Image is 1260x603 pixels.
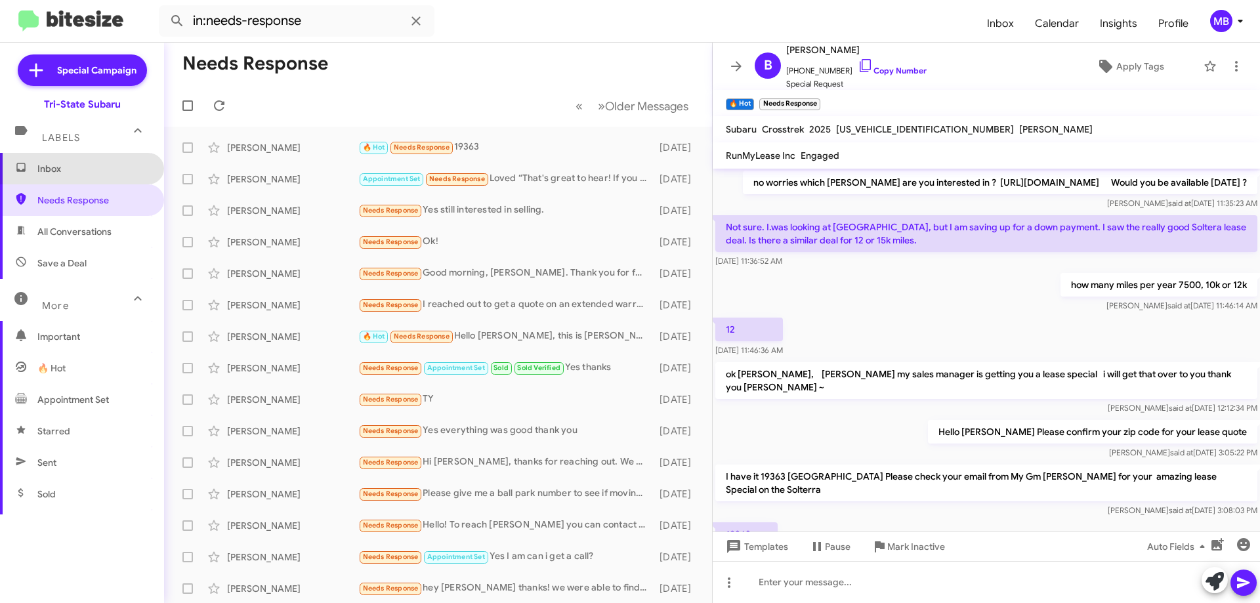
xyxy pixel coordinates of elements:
[1108,505,1257,515] span: [PERSON_NAME] [DATE] 3:08:03 PM
[227,519,358,532] div: [PERSON_NAME]
[37,257,87,270] span: Save a Deal
[726,98,754,110] small: 🔥 Hot
[159,5,434,37] input: Search
[590,93,696,119] button: Next
[799,535,861,558] button: Pause
[653,267,702,280] div: [DATE]
[42,300,69,312] span: More
[1109,447,1257,457] span: [PERSON_NAME] [DATE] 3:05:22 PM
[517,364,560,372] span: Sold Verified
[1210,10,1232,32] div: MB
[1108,403,1257,413] span: [PERSON_NAME] [DATE] 12:12:34 PM
[715,345,783,355] span: [DATE] 11:46:36 AM
[227,393,358,406] div: [PERSON_NAME]
[809,123,831,135] span: 2025
[363,584,419,593] span: Needs Response
[363,269,419,278] span: Needs Response
[227,425,358,438] div: [PERSON_NAME]
[715,256,782,266] span: [DATE] 11:36:52 AM
[786,58,927,77] span: [PHONE_NUMBER]
[358,234,653,249] div: Ok!
[568,93,696,119] nav: Page navigation example
[653,299,702,312] div: [DATE]
[1169,403,1192,413] span: said at
[653,456,702,469] div: [DATE]
[1170,447,1193,457] span: said at
[653,425,702,438] div: [DATE]
[358,392,653,407] div: TY
[715,318,783,341] p: 12
[37,194,149,207] span: Needs Response
[37,488,56,501] span: Sold
[1107,198,1257,208] span: [PERSON_NAME] [DATE] 11:35:23 AM
[227,551,358,564] div: [PERSON_NAME]
[37,162,149,175] span: Inbox
[358,486,653,501] div: Please give me a ball park number to see if moving forward might happen.
[427,552,485,561] span: Appointment Set
[653,236,702,249] div: [DATE]
[653,173,702,186] div: [DATE]
[653,488,702,501] div: [DATE]
[227,330,358,343] div: [PERSON_NAME]
[1106,301,1257,310] span: [PERSON_NAME] [DATE] 11:46:14 AM
[358,549,653,564] div: Yes I am can i get a call?
[227,204,358,217] div: [PERSON_NAME]
[42,132,80,144] span: Labels
[858,66,927,75] a: Copy Number
[1019,123,1093,135] span: [PERSON_NAME]
[715,522,778,546] p: 19363
[227,582,358,595] div: [PERSON_NAME]
[363,206,419,215] span: Needs Response
[976,5,1024,43] span: Inbox
[1024,5,1089,43] a: Calendar
[358,455,653,470] div: Hi [PERSON_NAME], thanks for reaching out. We aren't actively thinking about selling the vehicle ...
[227,299,358,312] div: [PERSON_NAME]
[363,521,419,530] span: Needs Response
[1169,505,1192,515] span: said at
[568,93,591,119] button: Previous
[227,173,358,186] div: [PERSON_NAME]
[1089,5,1148,43] a: Insights
[37,393,109,406] span: Appointment Set
[653,362,702,375] div: [DATE]
[358,171,653,186] div: Loved “That's great to hear! If you ever consider selling your vehicle in the future, feel free t...
[715,465,1257,501] p: I have it 19363 [GEOGRAPHIC_DATA] Please check your email from My Gm [PERSON_NAME] for your amazi...
[363,489,419,498] span: Needs Response
[726,123,757,135] span: Subaru
[713,535,799,558] button: Templates
[429,175,485,183] span: Needs Response
[1060,273,1257,297] p: how many miles per year 7500, 10k or 12k
[1148,5,1199,43] a: Profile
[358,329,653,344] div: Hello [PERSON_NAME], this is [PERSON_NAME] with his 2020 Hyundai [MEDICAL_DATA] SE. i'm curious, ...
[598,98,605,114] span: »
[394,332,450,341] span: Needs Response
[358,140,653,155] div: 19363
[1167,301,1190,310] span: said at
[57,64,136,77] span: Special Campaign
[1137,535,1221,558] button: Auto Fields
[653,393,702,406] div: [DATE]
[44,98,121,111] div: Tri-State Subaru
[576,98,583,114] span: «
[358,266,653,281] div: Good morning, [PERSON_NAME]. Thank you for following up. We have settled on a vehicle from anothe...
[37,425,70,438] span: Starred
[227,267,358,280] div: [PERSON_NAME]
[605,99,688,114] span: Older Messages
[363,175,421,183] span: Appointment Set
[363,426,419,435] span: Needs Response
[1199,10,1246,32] button: MB
[786,42,927,58] span: [PERSON_NAME]
[358,297,653,312] div: I reached out to get a quote on an extended warranty. Still waiting for the quote and instruction...
[427,364,485,372] span: Appointment Set
[227,141,358,154] div: [PERSON_NAME]
[653,582,702,595] div: [DATE]
[227,456,358,469] div: [PERSON_NAME]
[715,215,1257,252] p: Not sure. I.was looking at [GEOGRAPHIC_DATA], but I am saving up for a down payment. I saw the re...
[743,171,1257,194] p: no worries which [PERSON_NAME] are you interested in ? [URL][DOMAIN_NAME] Would you be available ...
[363,301,419,309] span: Needs Response
[1147,535,1210,558] span: Auto Fields
[715,362,1257,399] p: ok [PERSON_NAME], [PERSON_NAME] my sales manager is getting you a lease special i will get that o...
[227,236,358,249] div: [PERSON_NAME]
